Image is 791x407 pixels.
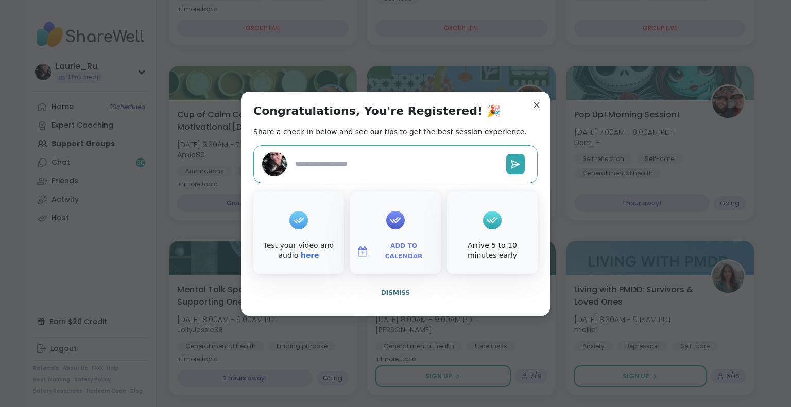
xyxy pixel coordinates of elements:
img: Laurie_Ru [262,152,287,176]
div: Test your video and audio [255,241,342,261]
button: Dismiss [253,282,538,304]
button: Add to Calendar [352,241,439,262]
div: Arrive 5 to 10 minutes early [449,241,536,261]
span: Dismiss [381,289,410,296]
img: ShareWell Logomark [356,245,369,258]
a: here [301,251,319,259]
span: Add to Calendar [373,241,435,261]
h1: Congratulations, You're Registered! 🎉 [253,104,501,118]
h2: Share a check-in below and see our tips to get the best session experience. [253,127,527,137]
